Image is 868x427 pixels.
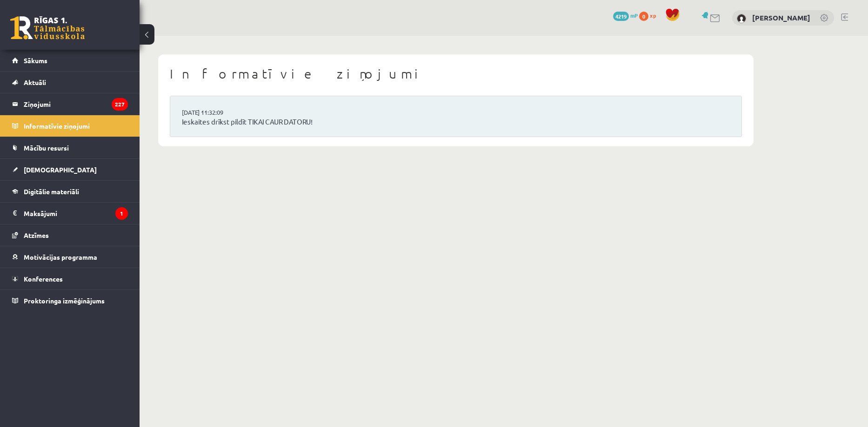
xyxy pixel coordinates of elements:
a: [DATE] 11:32:09 [182,108,252,117]
a: Sākums [12,50,128,71]
span: xp [650,12,656,19]
a: Motivācijas programma [12,246,128,268]
span: Sākums [24,56,47,65]
a: Konferences [12,268,128,289]
a: Informatīvie ziņojumi [12,115,128,137]
a: Ieskaites drīkst pildīt TIKAI CAUR DATORU! [182,117,730,127]
a: Mācību resursi [12,137,128,158]
span: Aktuāli [24,78,46,86]
span: Atzīmes [24,231,49,239]
span: 4219 [613,12,629,21]
span: Proktoringa izmēģinājums [24,296,105,305]
a: [DEMOGRAPHIC_DATA] [12,159,128,180]
span: Mācību resursi [24,144,69,152]
a: Digitālie materiāli [12,181,128,202]
legend: Ziņojumi [24,93,128,115]
span: Konferences [24,275,63,283]
span: 0 [639,12,648,21]
span: [DEMOGRAPHIC_DATA] [24,165,97,174]
i: 227 [112,98,128,111]
a: Aktuāli [12,72,128,93]
h1: Informatīvie ziņojumi [170,66,742,82]
legend: Maksājumi [24,203,128,224]
i: 1 [115,207,128,220]
a: 4219 mP [613,12,638,19]
span: Digitālie materiāli [24,187,79,196]
a: [PERSON_NAME] [752,13,810,22]
a: Ziņojumi227 [12,93,128,115]
span: mP [630,12,638,19]
img: Steisija Šakirova [737,14,746,23]
a: Proktoringa izmēģinājums [12,290,128,311]
span: Motivācijas programma [24,253,97,261]
a: Rīgas 1. Tālmācības vidusskola [10,16,85,39]
legend: Informatīvie ziņojumi [24,115,128,137]
a: Maksājumi1 [12,203,128,224]
a: Atzīmes [12,224,128,246]
a: 0 xp [639,12,661,19]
